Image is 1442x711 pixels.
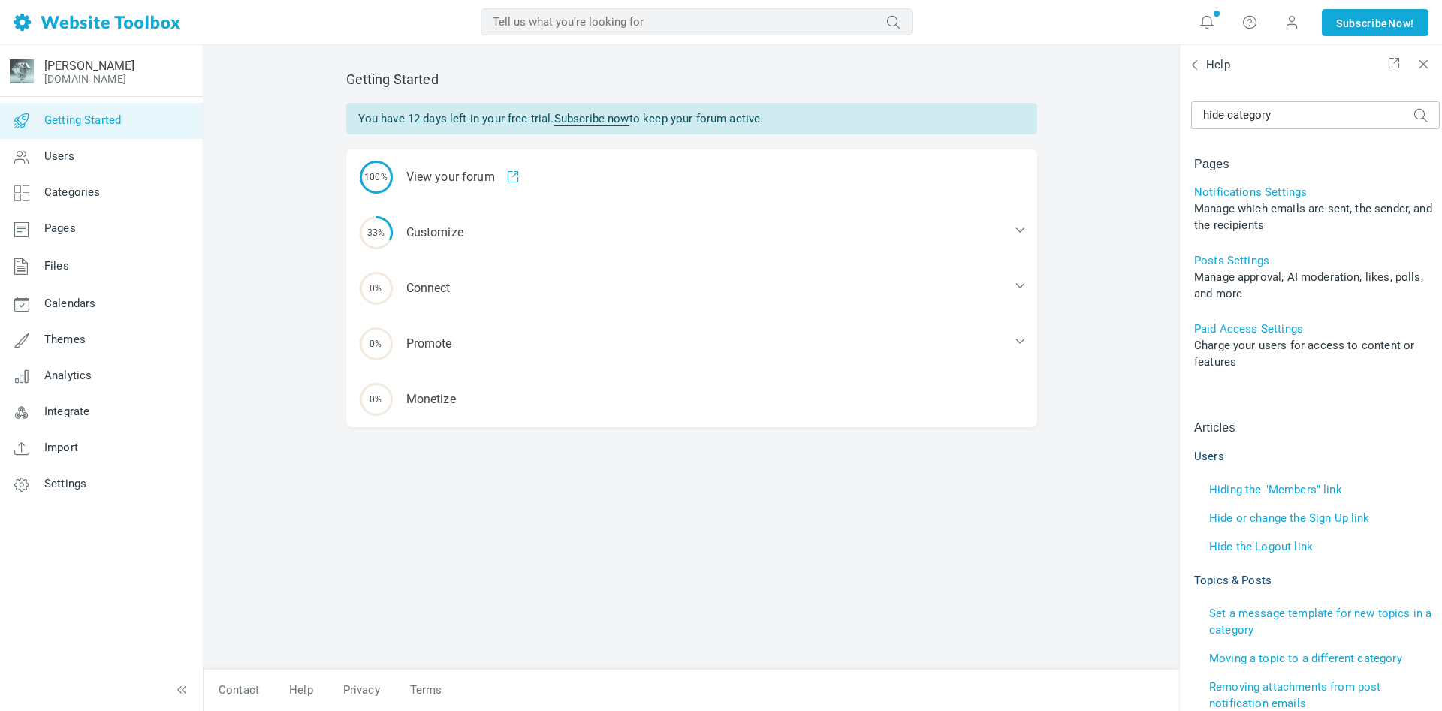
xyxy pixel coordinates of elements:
div: Connect [346,261,1037,316]
a: Privacy [328,677,395,703]
div: Manage which emails are sent, the sender, and the recipients [1194,200,1437,233]
a: Removing attachments from post notification emails [1209,680,1381,710]
a: Subscribe now [554,112,629,126]
a: Set a message template for new topics in a category [1209,607,1431,637]
div: You have 12 days left in your free trial. to keep your forum active. [346,103,1037,134]
input: Tell us what you're looking for [1191,101,1440,129]
div: Monetize [346,372,1037,427]
img: crop_-2.jpg [10,59,34,83]
span: 100% [360,161,393,194]
span: Import [44,441,78,454]
span: 0% [360,327,393,360]
span: Integrate [44,405,89,418]
a: [PERSON_NAME] [44,59,134,73]
a: 100% View your forum [346,149,1037,205]
a: Moving a topic to a different category [1209,652,1402,665]
a: Topics & Posts [1194,574,1272,587]
a: Posts Settings [1194,254,1269,267]
a: Terms [395,677,457,703]
span: 0% [360,383,393,416]
div: Charge your users for access to content or features [1194,337,1437,370]
span: Analytics [44,369,92,382]
a: SubscribeNow! [1322,9,1428,36]
p: Articles [1194,419,1437,437]
a: Hide or change the Sign Up link [1209,511,1370,525]
input: Tell us what you're looking for [481,8,913,35]
span: Settings [44,477,86,490]
span: Categories [44,185,101,199]
a: [DOMAIN_NAME] [44,73,126,85]
h2: Getting Started [346,71,1037,88]
a: Notifications Settings [1194,185,1307,199]
span: Files [44,259,69,273]
p: Pages [1194,155,1437,173]
a: Hide the Logout link [1209,540,1313,553]
a: Paid Access Settings [1194,322,1303,336]
a: Help [274,677,328,703]
span: Users [44,149,74,163]
span: Pages [44,221,76,235]
a: Contact [204,677,274,703]
span: Help [1191,56,1230,74]
span: Getting Started [44,113,121,127]
span: Back [1189,57,1204,72]
div: View your forum [346,149,1037,205]
span: 33% [360,216,393,249]
div: Promote [346,316,1037,372]
span: Now! [1388,15,1414,32]
span: 0% [360,272,393,305]
span: Themes [44,333,86,346]
a: Hiding the "Members" link [1209,483,1342,496]
a: Users [1194,450,1224,463]
span: Calendars [44,297,95,310]
a: 0% Monetize [346,372,1037,427]
div: Manage approval, AI moderation, likes, polls, and more [1194,269,1437,302]
div: Customize [346,205,1037,261]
